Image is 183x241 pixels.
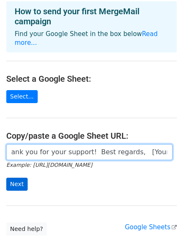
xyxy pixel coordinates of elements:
small: Example: [URL][DOMAIN_NAME] [6,162,92,168]
input: Paste your Google Sheet URL here [6,144,173,160]
iframe: Chat Widget [141,201,183,241]
p: Find your Google Sheet in the box below [15,30,168,47]
a: Read more... [15,30,158,47]
h4: How to send your first MergeMail campaign [15,6,168,26]
h4: Copy/paste a Google Sheet URL: [6,131,177,141]
a: Google Sheets [125,223,177,231]
h4: Select a Google Sheet: [6,74,177,84]
input: Next [6,178,28,191]
a: Select... [6,90,38,103]
a: Need help? [6,223,47,236]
